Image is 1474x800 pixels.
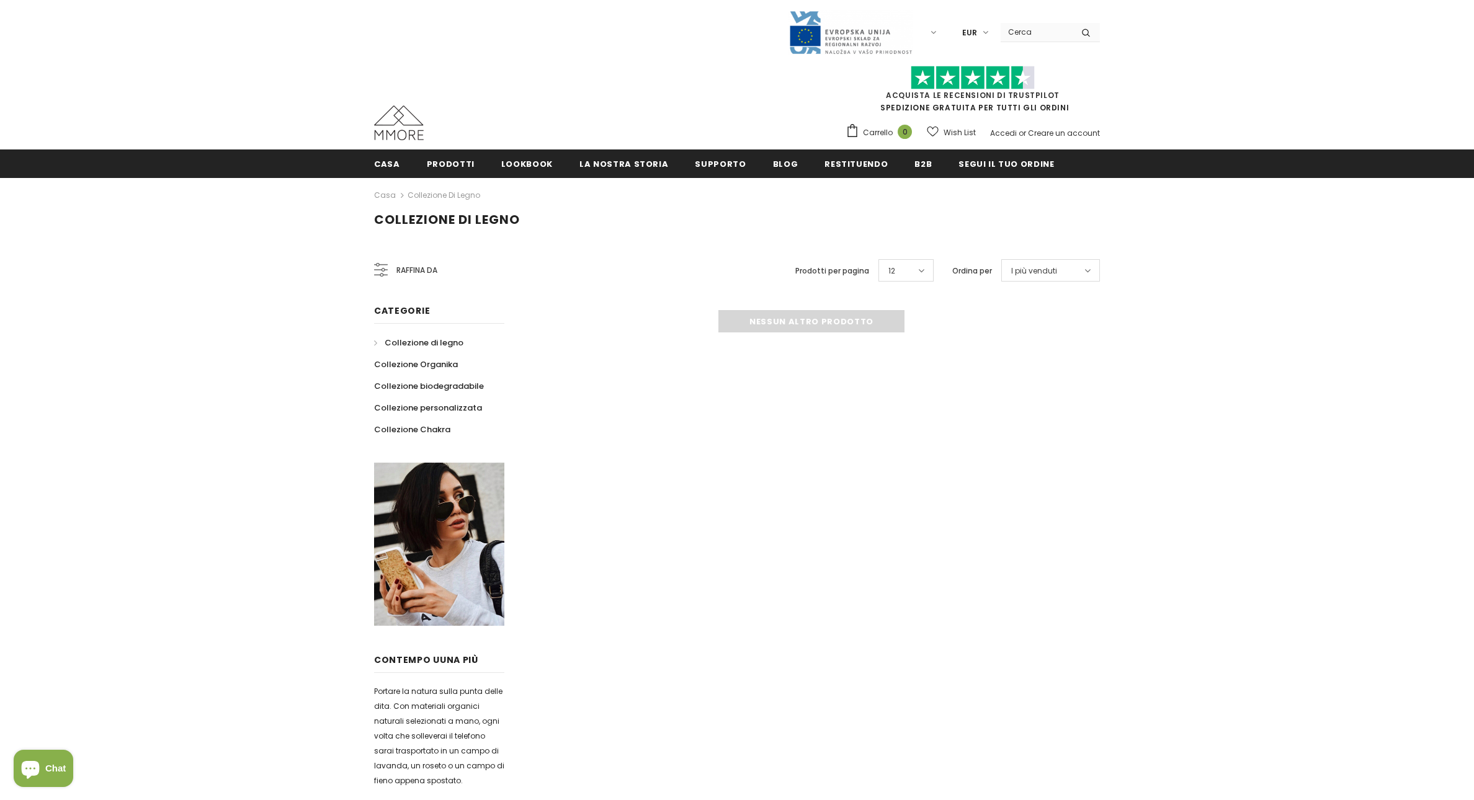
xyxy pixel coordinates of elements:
[579,149,668,177] a: La nostra storia
[927,122,976,143] a: Wish List
[374,332,463,353] a: Collezione di legno
[788,10,913,55] img: Javni Razpis
[824,158,888,170] span: Restituendo
[958,158,1054,170] span: Segui il tuo ordine
[374,397,482,419] a: Collezione personalizzata
[396,264,437,277] span: Raffina da
[1019,128,1026,138] span: or
[374,375,484,397] a: Collezione biodegradabile
[911,66,1035,90] img: Fidati di Pilot Stars
[914,149,932,177] a: B2B
[385,337,463,349] span: Collezione di legno
[958,149,1054,177] a: Segui il tuo ordine
[408,190,480,200] a: Collezione di legno
[1011,265,1057,277] span: I più venduti
[863,127,893,139] span: Carrello
[888,265,895,277] span: 12
[846,123,918,142] a: Carrello 0
[374,211,520,228] span: Collezione di legno
[1028,128,1100,138] a: Creare un account
[374,684,504,788] p: Portare la natura sulla punta delle dita. Con materiali organici naturali selezionati a mano, ogn...
[944,127,976,139] span: Wish List
[773,149,798,177] a: Blog
[846,71,1100,113] span: SPEDIZIONE GRATUITA PER TUTTI GLI ORDINI
[374,158,400,170] span: Casa
[952,265,992,277] label: Ordina per
[374,380,484,392] span: Collezione biodegradabile
[1001,23,1072,41] input: Search Site
[374,424,450,435] span: Collezione Chakra
[427,158,475,170] span: Prodotti
[886,90,1060,100] a: Acquista le recensioni di TrustPilot
[914,158,932,170] span: B2B
[695,149,746,177] a: supporto
[374,402,482,414] span: Collezione personalizzata
[374,419,450,440] a: Collezione Chakra
[788,27,913,37] a: Javni Razpis
[579,158,668,170] span: La nostra storia
[773,158,798,170] span: Blog
[501,149,553,177] a: Lookbook
[427,149,475,177] a: Prodotti
[898,125,912,139] span: 0
[374,654,478,666] span: contempo uUna più
[374,353,458,375] a: Collezione Organika
[374,105,424,140] img: Casi MMORE
[374,149,400,177] a: Casa
[501,158,553,170] span: Lookbook
[695,158,746,170] span: supporto
[374,304,430,317] span: Categorie
[374,188,396,203] a: Casa
[10,750,77,790] inbox-online-store-chat: Shopify online store chat
[374,358,458,370] span: Collezione Organika
[962,27,977,39] span: EUR
[990,128,1017,138] a: Accedi
[824,149,888,177] a: Restituendo
[795,265,869,277] label: Prodotti per pagina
